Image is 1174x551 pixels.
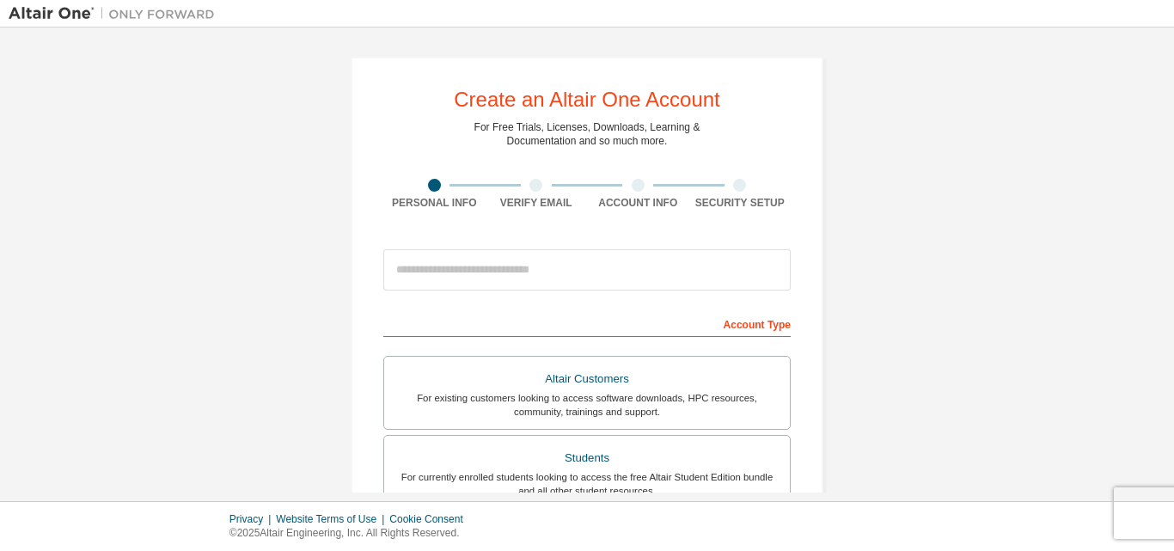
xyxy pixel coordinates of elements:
div: Altair Customers [394,367,780,391]
img: Altair One [9,5,223,22]
div: Website Terms of Use [276,512,389,526]
div: Cookie Consent [389,512,473,526]
div: Privacy [229,512,276,526]
div: Students [394,446,780,470]
div: Personal Info [383,196,486,210]
div: Security Setup [689,196,792,210]
div: Create an Altair One Account [454,89,720,110]
div: For existing customers looking to access software downloads, HPC resources, community, trainings ... [394,391,780,419]
div: Account Info [587,196,689,210]
div: Account Type [383,309,791,337]
div: Verify Email [486,196,588,210]
div: For Free Trials, Licenses, Downloads, Learning & Documentation and so much more. [474,120,700,148]
p: © 2025 Altair Engineering, Inc. All Rights Reserved. [229,526,474,541]
div: For currently enrolled students looking to access the free Altair Student Edition bundle and all ... [394,470,780,498]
